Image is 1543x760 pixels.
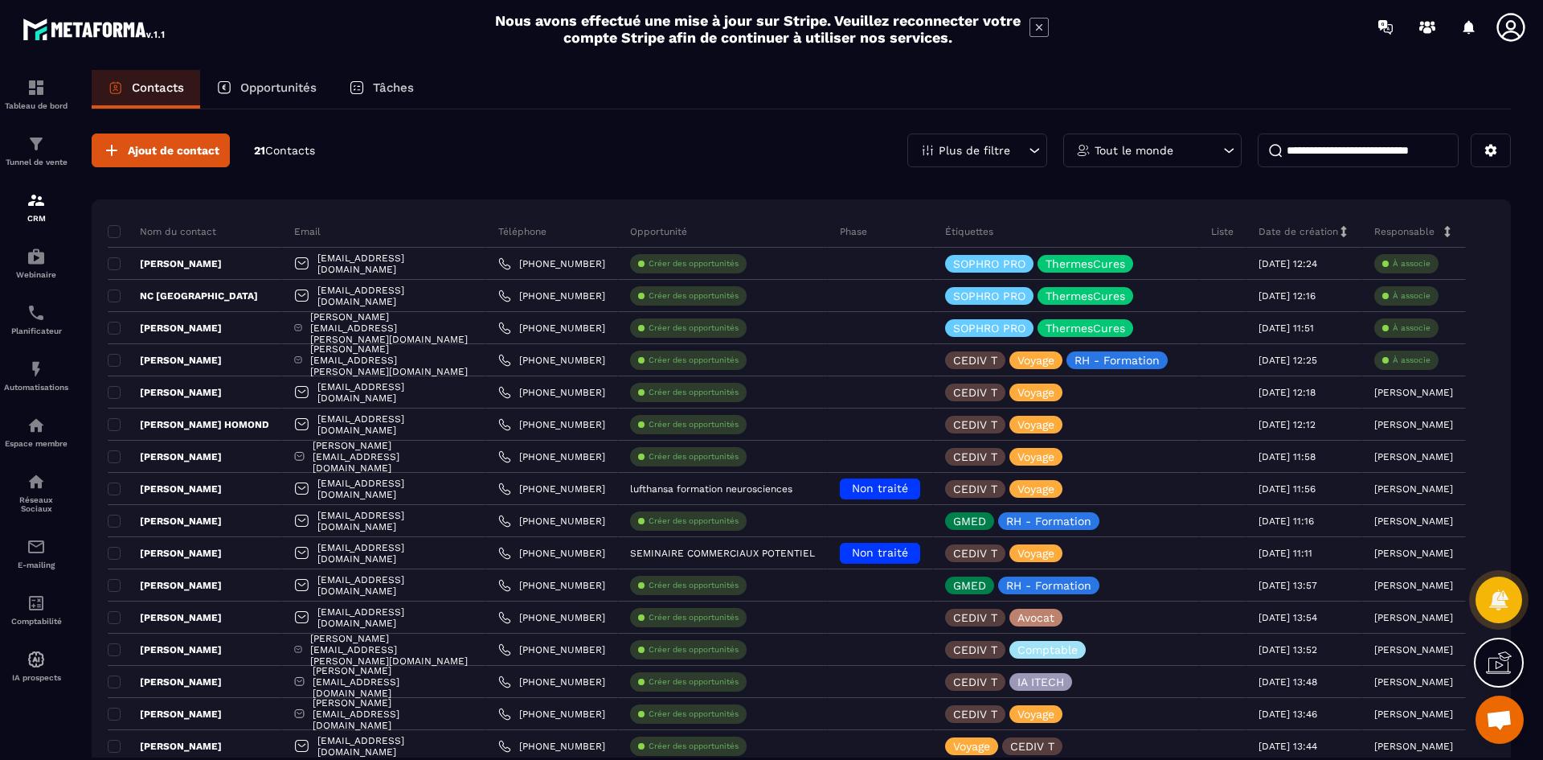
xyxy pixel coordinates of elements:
[498,740,605,753] a: [PHONE_NUMBER]
[92,134,230,167] button: Ajout de contact
[1259,290,1316,302] p: [DATE] 12:16
[1259,644,1317,655] p: [DATE] 13:52
[4,158,68,166] p: Tunnel de vente
[649,355,739,366] p: Créer des opportunités
[1393,290,1430,302] p: À associe
[4,235,68,291] a: automationsautomationsWebinaire
[498,676,605,688] a: [PHONE_NUMBER]
[1374,612,1453,623] p: [PERSON_NAME]
[1046,290,1125,302] p: ThermesCures
[108,643,222,656] p: [PERSON_NAME]
[1374,709,1453,720] p: [PERSON_NAME]
[27,472,46,491] img: social-network
[1211,225,1234,238] p: Liste
[953,355,997,366] p: CEDIV T
[27,191,46,210] img: formation
[498,225,546,238] p: Téléphone
[1374,676,1453,688] p: [PERSON_NAME]
[1259,580,1317,591] p: [DATE] 13:57
[1017,387,1054,398] p: Voyage
[92,70,200,109] a: Contacts
[953,709,997,720] p: CEDIV T
[1259,548,1312,559] p: [DATE] 11:11
[953,451,997,462] p: CEDIV T
[1259,258,1317,269] p: [DATE] 12:24
[1006,580,1091,591] p: RH - Formation
[108,225,216,238] p: Nom du contact
[1046,258,1125,269] p: ThermesCures
[649,290,739,302] p: Créer des opportunités
[27,359,46,379] img: automations
[27,78,46,97] img: formation
[4,383,68,392] p: Automatisations
[953,676,997,688] p: CEDIV T
[953,258,1025,269] p: SOPHRO PRO
[1017,451,1054,462] p: Voyage
[939,145,1010,156] p: Plus de filtre
[1017,676,1064,688] p: IA ITECH
[1374,548,1453,559] p: [PERSON_NAME]
[649,709,739,720] p: Créer des opportunités
[953,580,986,591] p: GMED
[108,579,222,592] p: [PERSON_NAME]
[498,579,605,592] a: [PHONE_NUMBER]
[1259,387,1316,398] p: [DATE] 12:18
[4,122,68,179] a: formationformationTunnel de vente
[254,143,315,158] p: 21
[27,247,46,266] img: automations
[953,548,997,559] p: CEDIV T
[1475,696,1524,744] a: Ouvrir le chat
[1259,676,1317,688] p: [DATE] 13:48
[649,387,739,398] p: Créer des opportunités
[1393,322,1430,334] p: À associe
[4,561,68,569] p: E-mailing
[1017,612,1054,623] p: Avocat
[498,515,605,528] a: [PHONE_NUMBER]
[630,548,815,559] p: SEMINAIRE COMMERCIAUX POTENTIEL
[649,516,739,527] p: Créer des opportunités
[953,612,997,623] p: CEDIV T
[1259,612,1317,623] p: [DATE] 13:54
[494,12,1021,46] h2: Nous avons effectué une mise à jour sur Stripe. Veuillez reconnecter votre compte Stripe afin de ...
[953,516,986,527] p: GMED
[27,416,46,435] img: automations
[1259,225,1338,238] p: Date de création
[108,740,222,753] p: [PERSON_NAME]
[27,650,46,669] img: automations
[1374,580,1453,591] p: [PERSON_NAME]
[108,611,222,624] p: [PERSON_NAME]
[1259,355,1317,366] p: [DATE] 12:25
[128,142,219,158] span: Ajout de contact
[294,225,321,238] p: Email
[1017,709,1054,720] p: Voyage
[945,225,993,238] p: Étiquettes
[953,483,997,495] p: CEDIV T
[1017,419,1054,430] p: Voyage
[498,322,605,335] a: [PHONE_NUMBER]
[1046,322,1125,334] p: ThermesCures
[23,14,167,43] img: logo
[1374,483,1453,495] p: [PERSON_NAME]
[4,179,68,235] a: formationformationCRM
[649,612,739,623] p: Créer des opportunités
[1259,516,1314,527] p: [DATE] 11:16
[1259,419,1316,430] p: [DATE] 12:12
[840,225,867,238] p: Phase
[1010,741,1054,752] p: CEDIV T
[27,134,46,154] img: formation
[4,617,68,626] p: Comptabilité
[498,483,605,495] a: [PHONE_NUMBER]
[108,386,222,399] p: [PERSON_NAME]
[373,80,414,95] p: Tâches
[953,322,1025,334] p: SOPHRO PRO
[852,546,908,559] span: Non traité
[265,144,315,157] span: Contacts
[108,257,222,270] p: [PERSON_NAME]
[1259,451,1316,462] p: [DATE] 11:58
[4,327,68,335] p: Planificateur
[4,495,68,513] p: Réseaux Sociaux
[27,303,46,322] img: scheduler
[4,347,68,404] a: automationsautomationsAutomatisations
[108,515,222,528] p: [PERSON_NAME]
[1393,355,1430,366] p: À associe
